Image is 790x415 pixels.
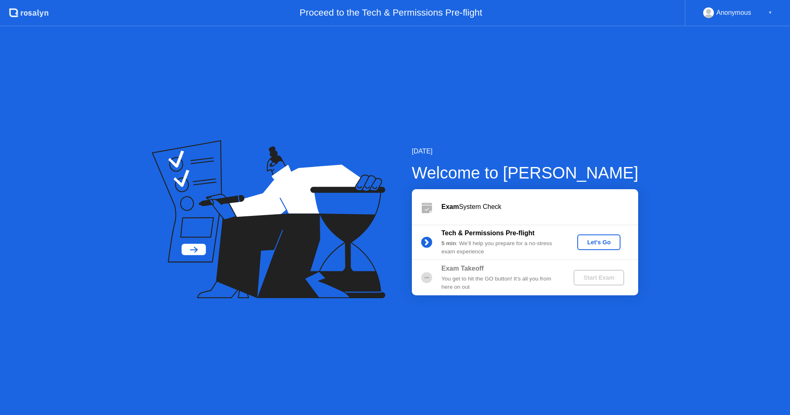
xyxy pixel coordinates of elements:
b: Tech & Permissions Pre-flight [441,230,534,236]
div: Start Exam [577,274,621,281]
div: Anonymous [716,7,751,18]
button: Let's Go [577,234,620,250]
div: You get to hit the GO button! It’s all you from here on out [441,275,560,292]
b: Exam [441,203,459,210]
b: 5 min [441,240,456,246]
div: : We’ll help you prepare for a no-stress exam experience [441,239,560,256]
div: System Check [441,202,638,212]
div: Welcome to [PERSON_NAME] [412,160,639,185]
button: Start Exam [574,270,624,285]
div: Let's Go [581,239,617,246]
b: Exam Takeoff [441,265,484,272]
div: [DATE] [412,146,639,156]
div: ▼ [768,7,772,18]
